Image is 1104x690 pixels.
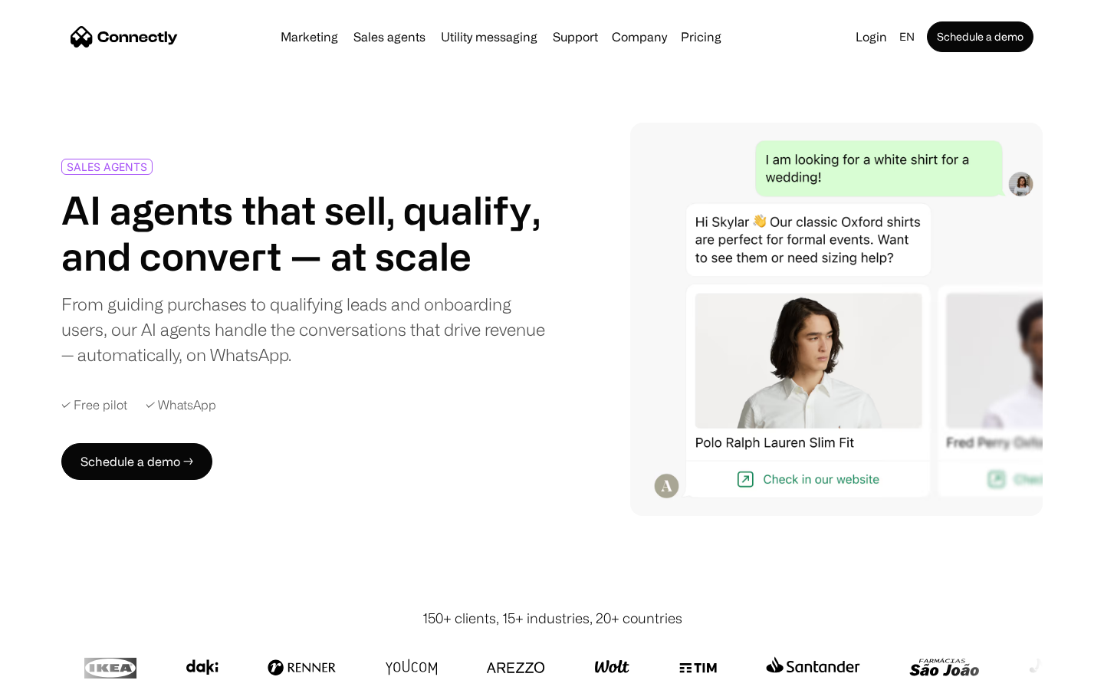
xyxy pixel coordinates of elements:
[347,31,432,43] a: Sales agents
[893,26,924,48] div: en
[422,608,682,629] div: 150+ clients, 15+ industries, 20+ countries
[607,26,672,48] div: Company
[67,161,147,172] div: SALES AGENTS
[61,398,127,412] div: ✓ Free pilot
[849,26,893,48] a: Login
[15,662,92,685] aside: Language selected: English
[146,398,216,412] div: ✓ WhatsApp
[547,31,604,43] a: Support
[61,291,546,367] div: From guiding purchases to qualifying leads and onboarding users, our AI agents handle the convers...
[675,31,728,43] a: Pricing
[274,31,344,43] a: Marketing
[435,31,544,43] a: Utility messaging
[61,187,546,279] h1: AI agents that sell, qualify, and convert — at scale
[31,663,92,685] ul: Language list
[61,443,212,480] a: Schedule a demo →
[927,21,1033,52] a: Schedule a demo
[899,26,915,48] div: en
[612,26,667,48] div: Company
[71,25,178,48] a: home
